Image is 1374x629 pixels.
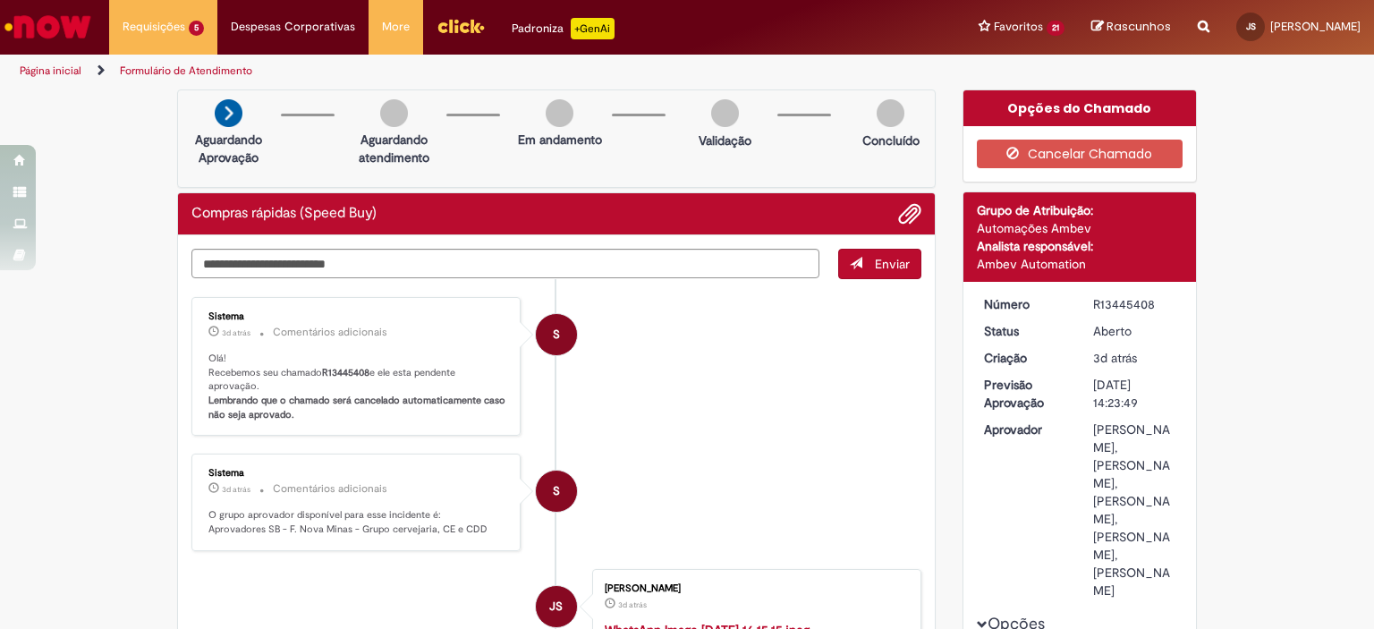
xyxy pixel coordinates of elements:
span: More [382,18,410,36]
span: 3d atrás [1093,350,1137,366]
img: img-circle-grey.png [711,99,739,127]
button: Enviar [838,249,921,279]
span: [PERSON_NAME] [1270,19,1361,34]
span: JS [1246,21,1256,32]
img: click_logo_yellow_360x200.png [437,13,485,39]
time: 25/08/2025 16:23:59 [222,484,250,495]
time: 25/08/2025 16:24:02 [222,327,250,338]
span: 3d atrás [222,484,250,495]
div: [DATE] 14:23:49 [1093,376,1176,412]
span: 3d atrás [618,599,647,610]
img: arrow-next.png [215,99,242,127]
span: 21 [1047,21,1064,36]
h2: Compras rápidas (Speed Buy) Histórico de tíquete [191,206,377,222]
span: Requisições [123,18,185,36]
div: Aberto [1093,322,1176,340]
div: Grupo de Atribuição: [977,201,1183,219]
span: S [553,470,560,513]
p: Olá! Recebemos seu chamado e ele esta pendente aprovação. [208,352,506,422]
a: Rascunhos [1091,19,1171,36]
div: Analista responsável: [977,237,1183,255]
span: Favoritos [994,18,1043,36]
a: Página inicial [20,64,81,78]
small: Comentários adicionais [273,325,387,340]
img: img-circle-grey.png [877,99,904,127]
time: 25/08/2025 16:23:49 [1093,350,1137,366]
div: [PERSON_NAME] [605,583,903,594]
div: Ambev Automation [977,255,1183,273]
span: S [553,313,560,356]
dt: Status [971,322,1081,340]
img: img-circle-grey.png [546,99,573,127]
dt: Aprovador [971,421,1081,438]
b: Lembrando que o chamado será cancelado automaticamente caso não seja aprovado. [208,394,508,421]
span: 5 [189,21,204,36]
time: 25/08/2025 16:23:41 [618,599,647,610]
div: Sistema [208,311,506,322]
p: O grupo aprovador disponível para esse incidente é: Aprovadores SB - F. Nova Minas - Grupo cervej... [208,508,506,536]
div: System [536,314,577,355]
small: Comentários adicionais [273,481,387,497]
textarea: Digite sua mensagem aqui... [191,249,819,279]
button: Cancelar Chamado [977,140,1183,168]
dt: Previsão Aprovação [971,376,1081,412]
b: R13445408 [322,366,369,379]
div: 25/08/2025 16:23:49 [1093,349,1176,367]
img: ServiceNow [2,9,94,45]
span: Rascunhos [1107,18,1171,35]
dt: Criação [971,349,1081,367]
img: img-circle-grey.png [380,99,408,127]
a: Formulário de Atendimento [120,64,252,78]
div: Sistema [208,468,506,479]
span: Enviar [875,256,910,272]
span: Despesas Corporativas [231,18,355,36]
p: +GenAi [571,18,615,39]
div: Automações Ambev [977,219,1183,237]
p: Validação [699,132,751,149]
div: Padroniza [512,18,615,39]
div: Opções do Chamado [963,90,1197,126]
span: 3d atrás [222,327,250,338]
button: Adicionar anexos [898,202,921,225]
p: Aguardando atendimento [351,131,437,166]
p: Aguardando Aprovação [185,131,272,166]
ul: Trilhas de página [13,55,903,88]
dt: Número [971,295,1081,313]
p: Concluído [862,132,920,149]
p: Em andamento [518,131,602,149]
div: Jeferson Trindade Araujo Santos [536,586,577,627]
div: System [536,471,577,512]
div: R13445408 [1093,295,1176,313]
span: JS [549,585,563,628]
div: [PERSON_NAME], [PERSON_NAME], [PERSON_NAME], [PERSON_NAME], [PERSON_NAME] [1093,421,1176,599]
